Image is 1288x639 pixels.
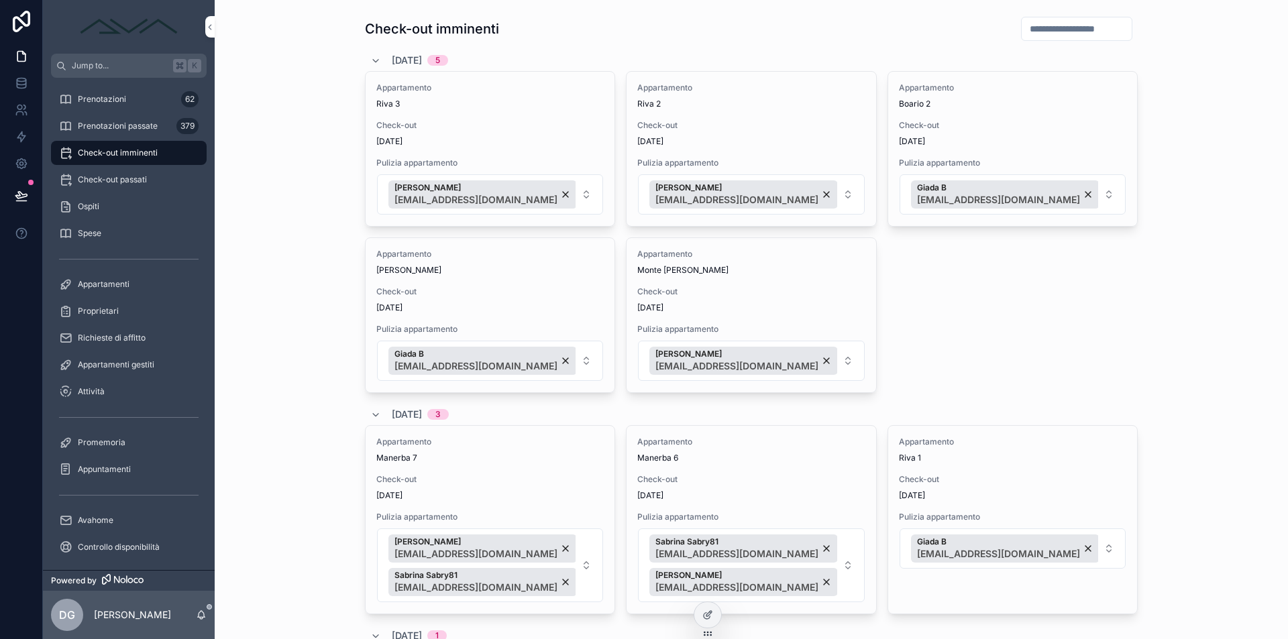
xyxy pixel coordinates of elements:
[78,201,99,212] span: Ospiti
[377,341,603,381] button: Select Button
[637,512,865,522] span: Pulizia appartamento
[638,341,864,381] button: Select Button
[917,536,1080,547] span: Giada B
[376,512,604,522] span: Pulizia appartamento
[365,237,615,393] a: Appartamento[PERSON_NAME]Check-out[DATE]Pulizia appartamentoSelect Button
[51,430,207,455] a: Promemoria
[888,425,1138,614] a: AppartamentoRiva 1Check-out[DATE]Pulizia appartamentoSelect Button
[917,182,1080,193] span: Giada B
[900,528,1126,569] button: Select Button
[78,174,147,185] span: Check-out passati
[626,71,876,227] a: AppartamentoRiva 2Check-out[DATE]Pulizia appartamentoSelect Button
[637,302,865,313] span: [DATE]
[638,174,864,215] button: Select Button
[78,279,129,290] span: Appartamenti
[59,607,75,623] span: DG
[637,324,865,335] span: Pulizia appartamento
[899,512,1126,522] span: Pulizia appartamento
[394,193,557,207] span: [EMAIL_ADDRESS][DOMAIN_NAME]
[51,380,207,404] a: Attività
[637,490,865,501] span: [DATE]
[394,581,557,594] span: [EMAIL_ADDRESS][DOMAIN_NAME]
[649,568,838,596] button: Unselect 10
[911,534,1099,563] button: Unselect 5
[649,347,838,375] button: Unselect 4
[51,114,207,138] a: Prenotazioni passate379
[637,136,865,147] span: [DATE]
[51,575,97,586] span: Powered by
[899,99,1126,109] span: Boario 2
[655,570,818,581] span: [PERSON_NAME]
[78,228,101,239] span: Spese
[638,528,864,602] button: Select Button
[626,425,876,614] a: AppartamentoManerba 6Check-out[DATE]Pulizia appartamentoSelect Button
[435,409,441,420] div: 3
[75,16,182,38] img: App logo
[376,136,604,147] span: [DATE]
[78,386,105,397] span: Attività
[78,306,119,316] span: Proprietari
[392,408,422,421] span: [DATE]
[917,193,1080,207] span: [EMAIL_ADDRESS][DOMAIN_NAME]
[51,194,207,219] a: Ospiti
[51,353,207,377] a: Appartamenti gestiti
[376,453,604,463] span: Manerba 7
[655,349,818,359] span: [PERSON_NAME]
[376,120,604,131] span: Check-out
[655,193,818,207] span: [EMAIL_ADDRESS][DOMAIN_NAME]
[388,568,577,596] button: Unselect 8
[899,437,1126,447] span: Appartamento
[376,286,604,297] span: Check-out
[72,60,168,71] span: Jump to...
[376,265,604,276] span: [PERSON_NAME]
[376,474,604,485] span: Check-out
[888,71,1138,227] a: AppartamentoBoario 2Check-out[DATE]Pulizia appartamentoSelect Button
[899,474,1126,485] span: Check-out
[655,547,818,561] span: [EMAIL_ADDRESS][DOMAIN_NAME]
[899,158,1126,168] span: Pulizia appartamento
[394,547,557,561] span: [EMAIL_ADDRESS][DOMAIN_NAME]
[626,237,876,393] a: AppartamentoMonte [PERSON_NAME]Check-out[DATE]Pulizia appartamentoSelect Button
[655,359,818,373] span: [EMAIL_ADDRESS][DOMAIN_NAME]
[637,158,865,168] span: Pulizia appartamento
[78,359,154,370] span: Appartamenti gestiti
[655,536,818,547] span: Sabrina Sabry81
[376,437,604,447] span: Appartamento
[911,180,1099,209] button: Unselect 5
[899,136,1126,147] span: [DATE]
[176,118,199,134] div: 379
[365,19,499,38] h1: Check-out imminenti
[917,547,1080,561] span: [EMAIL_ADDRESS][DOMAIN_NAME]
[51,141,207,165] a: Check-out imminenti
[78,333,146,343] span: Richieste di affitto
[365,425,615,614] a: AppartamentoManerba 7Check-out[DATE]Pulizia appartamentoSelect Button
[376,82,604,93] span: Appartamento
[181,91,199,107] div: 62
[376,249,604,259] span: Appartamento
[394,536,557,547] span: [PERSON_NAME]
[637,474,865,485] span: Check-out
[394,359,557,373] span: [EMAIL_ADDRESS][DOMAIN_NAME]
[78,437,125,448] span: Promemoria
[435,55,440,66] div: 5
[51,457,207,481] a: Appuntamenti
[78,148,158,158] span: Check-out imminenti
[649,180,838,209] button: Unselect 4
[637,286,865,297] span: Check-out
[899,120,1126,131] span: Check-out
[637,82,865,93] span: Appartamento
[394,349,557,359] span: Giada B
[51,221,207,245] a: Spese
[51,272,207,296] a: Appartamenti
[637,120,865,131] span: Check-out
[388,534,577,563] button: Unselect 10
[376,324,604,335] span: Pulizia appartamento
[376,158,604,168] span: Pulizia appartamento
[637,265,865,276] span: Monte [PERSON_NAME]
[43,78,215,570] div: scrollable content
[388,347,577,375] button: Unselect 5
[51,326,207,350] a: Richieste di affitto
[51,535,207,559] a: Controllo disponibilità
[649,534,838,563] button: Unselect 8
[78,121,158,131] span: Prenotazioni passate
